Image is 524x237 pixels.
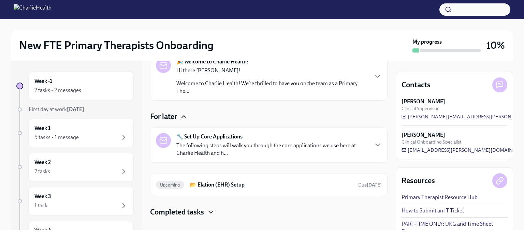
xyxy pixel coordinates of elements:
span: Upcoming [156,182,184,188]
a: Week 22 tasks [16,153,134,181]
a: Week -12 tasks • 2 messages [16,72,134,100]
h4: Contacts [402,80,431,90]
h6: 📂 Elation (EHR) Setup [190,181,353,189]
div: For later [150,112,388,122]
strong: 🎉 Welcome to Charlie Health! [176,58,249,65]
h4: Resources [402,176,435,186]
h6: Week 3 [34,193,51,200]
h4: For later [150,112,177,122]
strong: 🔧 Set Up Core Applications [176,133,243,140]
div: 2 tasks • 2 messages [34,87,81,94]
p: Welcome to Charlie Health! We’re thrilled to have you on the team as a Primary The... [176,80,368,95]
h3: 10% [486,39,505,51]
a: Primary Therapist Resource Hub [402,194,478,201]
strong: [PERSON_NAME] [402,131,445,139]
div: Completed tasks [150,207,388,217]
a: Week 15 tasks • 1 message [16,119,134,147]
div: 1 task [34,202,47,209]
span: First day at work [29,106,84,113]
div: 5 tasks • 1 message [34,134,79,141]
a: PART-TIME ONLY: UKG and Time Sheet Resource [402,220,507,235]
a: First day at work[DATE] [16,106,134,113]
a: Upcoming📂 Elation (EHR) SetupDue[DATE] [156,179,382,190]
p: Hi there [PERSON_NAME]! [176,67,368,74]
h6: Week 1 [34,124,50,132]
span: September 6th, 2025 10:00 [358,182,382,188]
strong: [DATE] [367,182,382,188]
span: Clinical Supervisor [402,105,439,112]
h2: New FTE Primary Therapists Onboarding [19,39,214,52]
div: 2 tasks [34,168,50,175]
a: How to Submit an IT Ticket [402,207,464,214]
span: Due [358,182,382,188]
span: Clinical Onboarding Specialist [402,139,462,145]
img: CharlieHealth [14,4,52,15]
a: Week 31 task [16,187,134,216]
strong: [DATE] [67,106,84,113]
strong: [PERSON_NAME] [402,98,445,105]
strong: My progress [412,38,442,46]
p: The following steps will walk you through the core applications we use here at Charlie Health and... [176,142,368,157]
h6: Week 4 [34,227,51,234]
h6: Week -1 [34,77,52,85]
h4: Completed tasks [150,207,204,217]
h6: Week 2 [34,159,51,166]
